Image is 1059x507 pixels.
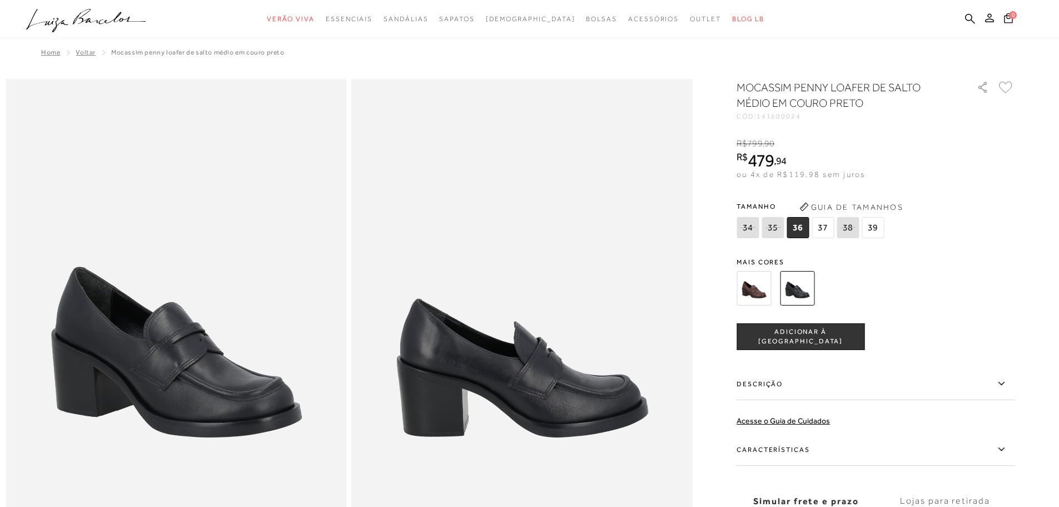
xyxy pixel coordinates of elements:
[690,9,721,29] a: noSubCategoriesText
[737,113,959,120] div: CÓD:
[267,15,315,23] span: Verão Viva
[586,15,617,23] span: Bolsas
[628,9,679,29] a: noSubCategoriesText
[737,217,759,238] span: 34
[486,15,575,23] span: [DEMOGRAPHIC_DATA]
[384,15,428,23] span: Sandálias
[439,9,474,29] a: noSubCategoriesText
[737,368,1015,400] label: Descrição
[737,434,1015,466] label: Características
[267,9,315,29] a: noSubCategoriesText
[732,9,764,29] a: BLOG LB
[326,15,372,23] span: Essenciais
[737,259,1015,265] span: Mais cores
[787,217,809,238] span: 36
[780,271,814,306] img: MOCASSIM PENNY LOAFER DE SALTO MÉDIO EM COURO PRETO
[796,198,907,216] button: Guia de Tamanhos
[732,15,764,23] span: BLOG LB
[737,323,864,350] button: ADICIONAR À [GEOGRAPHIC_DATA]
[757,112,801,120] span: 141600024
[486,9,575,29] a: noSubCategoriesText
[747,139,762,149] span: 799
[737,139,747,149] i: R$
[862,217,884,238] span: 39
[326,9,372,29] a: noSubCategoriesText
[1001,12,1016,27] button: 0
[762,217,784,238] span: 35
[628,15,679,23] span: Acessórios
[837,217,859,238] span: 38
[748,150,774,170] span: 479
[41,48,60,56] a: Home
[764,139,774,149] span: 90
[690,15,721,23] span: Outlet
[1009,11,1017,19] span: 0
[737,170,865,179] span: ou 4x de R$119,98 sem juros
[763,139,775,149] i: ,
[737,152,748,162] i: R$
[737,80,945,111] h1: MOCASSIM PENNY LOAFER DE SALTO MÉDIO EM COURO PRETO
[737,198,887,215] span: Tamanho
[439,15,474,23] span: Sapatos
[774,156,787,166] i: ,
[384,9,428,29] a: noSubCategoriesText
[737,327,864,347] span: ADICIONAR À [GEOGRAPHIC_DATA]
[776,155,787,166] span: 94
[737,271,771,306] img: MOCASSIM PENNY LOAFER DE SALTO MÉDIO EM COURO CAFÉ
[76,48,96,56] a: Voltar
[737,416,830,425] a: Acesse o Guia de Cuidados
[111,48,285,56] span: MOCASSIM PENNY LOAFER DE SALTO MÉDIO EM COURO PRETO
[812,217,834,238] span: 37
[586,9,617,29] a: noSubCategoriesText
